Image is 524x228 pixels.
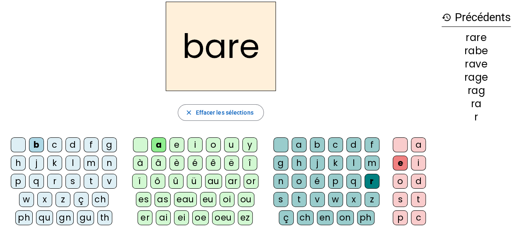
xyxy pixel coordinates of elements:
div: ph [15,210,33,225]
div: rage [442,72,511,82]
div: rag [442,86,511,96]
div: i [411,156,426,170]
div: ai [156,210,171,225]
div: x [37,192,52,207]
div: b [29,137,44,152]
div: au [205,174,222,189]
div: p [328,174,343,189]
div: x [346,192,361,207]
div: ë [224,156,239,170]
div: gu [77,210,94,225]
div: è [169,156,184,170]
div: oi [220,192,234,207]
mat-icon: history [442,12,452,22]
div: oe [192,210,209,225]
div: û [169,174,184,189]
div: oeu [212,210,234,225]
div: v [102,174,117,189]
div: rave [442,59,511,69]
div: k [328,156,343,170]
div: rabe [442,46,511,56]
div: p [393,210,408,225]
div: j [310,156,325,170]
div: n [102,156,117,170]
div: c [47,137,62,152]
h3: Précédents [442,8,511,27]
div: h [11,156,26,170]
div: v [310,192,325,207]
div: ra [442,99,511,109]
div: r [365,174,379,189]
div: w [328,192,343,207]
div: k [47,156,62,170]
div: ar [225,174,240,189]
div: a [411,137,426,152]
div: th [97,210,112,225]
div: ph [357,210,374,225]
div: t [292,192,307,207]
div: or [244,174,258,189]
div: ç [279,210,294,225]
div: d [411,174,426,189]
div: z [56,192,70,207]
div: s [273,192,288,207]
div: o [206,137,221,152]
div: ch [297,210,314,225]
div: s [393,192,408,207]
div: e [393,156,408,170]
div: t [411,192,426,207]
div: f [365,137,379,152]
div: ei [174,210,189,225]
div: q [346,174,361,189]
div: rare [442,33,511,43]
div: g [102,137,117,152]
div: m [84,156,99,170]
div: n [273,174,288,189]
div: z [365,192,379,207]
div: eu [200,192,216,207]
div: b [310,137,325,152]
div: on [337,210,354,225]
button: Effacer les sélections [178,104,263,121]
div: a [292,137,307,152]
div: en [317,210,333,225]
div: eau [174,192,197,207]
div: qu [36,210,53,225]
div: â [151,156,166,170]
div: e [169,137,184,152]
div: ü [187,174,202,189]
div: gn [56,210,74,225]
div: î [242,156,257,170]
span: Effacer les sélections [196,108,253,118]
div: r [47,174,62,189]
div: s [65,174,80,189]
div: w [19,192,34,207]
div: o [393,174,408,189]
div: é [188,156,203,170]
div: m [365,156,379,170]
div: ez [238,210,253,225]
div: h [292,156,307,170]
div: ï [132,174,147,189]
div: ç [74,192,89,207]
div: u [224,137,239,152]
div: ch [92,192,109,207]
div: d [346,137,361,152]
div: c [328,137,343,152]
mat-icon: close [185,109,192,116]
div: as [155,192,171,207]
div: t [84,174,99,189]
div: l [65,156,80,170]
div: ê [206,156,221,170]
div: r [442,112,511,122]
div: p [11,174,26,189]
h2: bare [166,2,276,91]
div: q [29,174,44,189]
div: ô [150,174,165,189]
div: ou [238,192,254,207]
div: er [138,210,152,225]
div: a [151,137,166,152]
div: à [133,156,148,170]
div: g [273,156,288,170]
div: i [188,137,203,152]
